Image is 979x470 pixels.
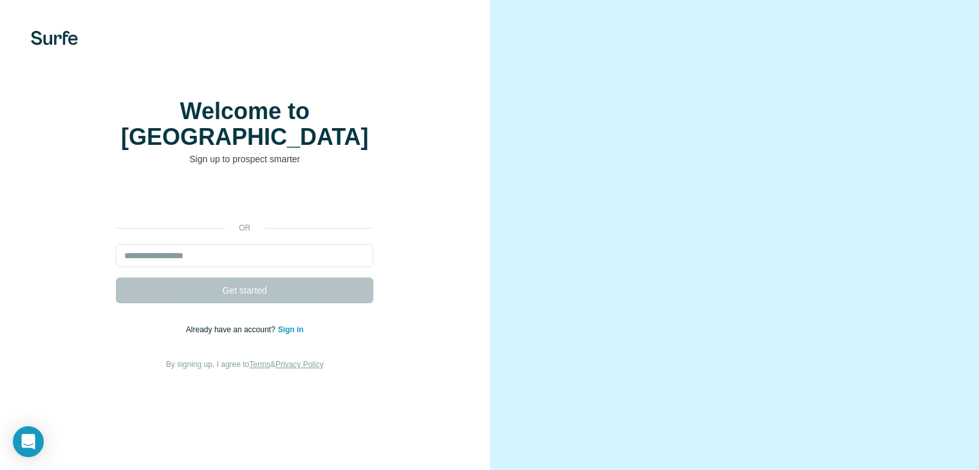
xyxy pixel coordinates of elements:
span: Already have an account? [186,325,278,334]
a: Terms [249,360,270,369]
iframe: Schaltfläche „Über Google anmelden“ [109,185,380,213]
p: or [224,222,265,234]
a: Sign in [278,325,304,334]
p: Sign up to prospect smarter [116,153,373,165]
a: Privacy Policy [275,360,324,369]
h1: Welcome to [GEOGRAPHIC_DATA] [116,99,373,150]
img: Surfe's logo [31,31,78,45]
div: Open Intercom Messenger [13,426,44,457]
span: By signing up, I agree to & [166,360,324,369]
